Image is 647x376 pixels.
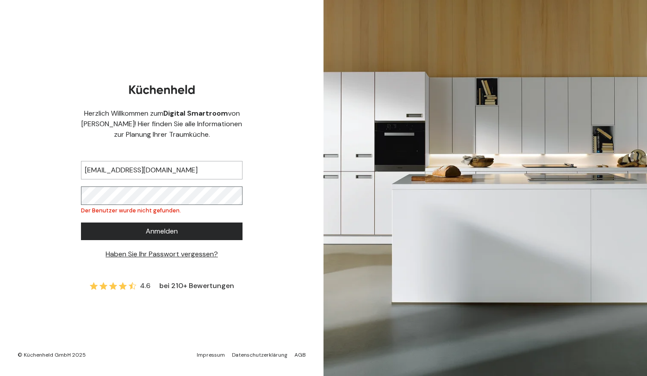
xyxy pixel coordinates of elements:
[81,223,243,240] button: Anmelden
[163,109,228,118] b: Digital Smartroom
[106,249,218,259] a: Haben Sie Ihr Passwort vergessen?
[81,108,243,140] div: Herzlich Willkommen zum von [PERSON_NAME]! Hier finden Sie alle Informationen zur Planung Ihrer T...
[159,281,234,291] span: bei 210+ Bewertungen
[146,226,178,237] span: Anmelden
[81,207,181,214] small: Der Benutzer wurde nicht gefunden.
[232,351,287,358] a: Datenschutzerklärung
[294,351,306,358] a: AGB
[197,351,225,358] a: Impressum
[140,281,151,291] span: 4.6
[129,85,195,94] img: Kuechenheld logo
[81,161,243,179] input: E-Mail-Adresse
[18,351,86,358] div: © Küchenheld GmbH 2025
